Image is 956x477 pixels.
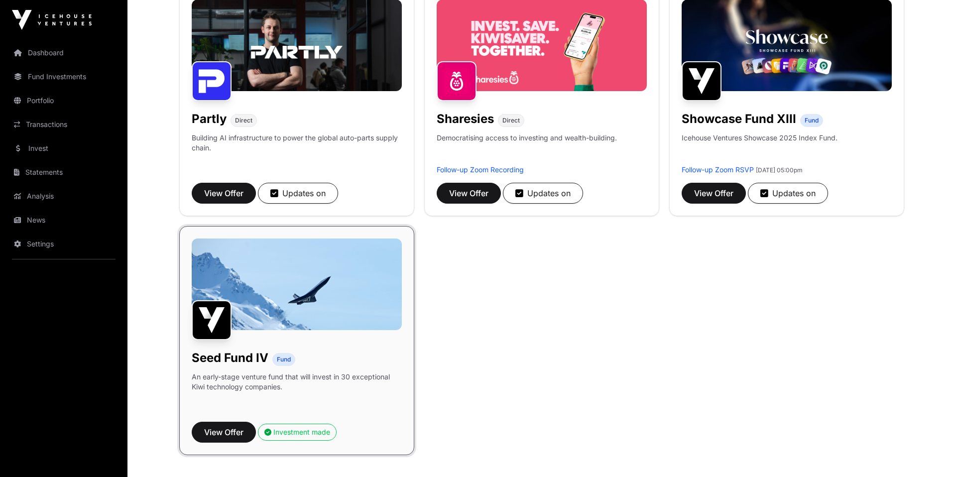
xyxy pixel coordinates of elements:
[264,427,330,437] div: Investment made
[8,161,119,183] a: Statements
[277,356,291,363] span: Fund
[192,183,256,204] button: View Offer
[8,185,119,207] a: Analysis
[192,111,227,127] h1: Partly
[8,66,119,88] a: Fund Investments
[515,187,571,199] div: Updates on
[805,117,819,124] span: Fund
[760,187,816,199] div: Updates on
[449,187,488,199] span: View Offer
[258,424,337,441] button: Investment made
[682,165,754,174] a: Follow-up Zoom RSVP
[437,111,494,127] h1: Sharesies
[437,133,617,165] p: Democratising access to investing and wealth-building.
[682,61,721,101] img: Showcase Fund XIII
[8,114,119,135] a: Transactions
[748,183,828,204] button: Updates on
[8,209,119,231] a: News
[503,183,583,204] button: Updates on
[682,111,796,127] h1: Showcase Fund XIII
[682,183,746,204] button: View Offer
[8,90,119,112] a: Portfolio
[437,165,524,174] a: Follow-up Zoom Recording
[192,300,232,340] img: Seed Fund IV
[192,350,268,366] h1: Seed Fund IV
[8,42,119,64] a: Dashboard
[502,117,520,124] span: Direct
[8,233,119,255] a: Settings
[192,372,402,392] p: An early-stage venture fund that will invest in 30 exceptional Kiwi technology companies.
[906,429,956,477] iframe: Chat Widget
[192,238,402,330] img: image-1600x800.jpg
[756,166,803,174] span: [DATE] 05:00pm
[192,422,256,443] button: View Offer
[258,183,338,204] button: Updates on
[682,133,837,143] p: Icehouse Ventures Showcase 2025 Index Fund.
[12,10,92,30] img: Icehouse Ventures Logo
[8,137,119,159] a: Invest
[235,117,252,124] span: Direct
[192,133,402,165] p: Building AI infrastructure to power the global auto-parts supply chain.
[270,187,326,199] div: Updates on
[437,183,501,204] button: View Offer
[437,61,477,101] img: Sharesies
[192,61,232,101] img: Partly
[204,187,243,199] span: View Offer
[204,426,243,438] span: View Offer
[694,187,733,199] span: View Offer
